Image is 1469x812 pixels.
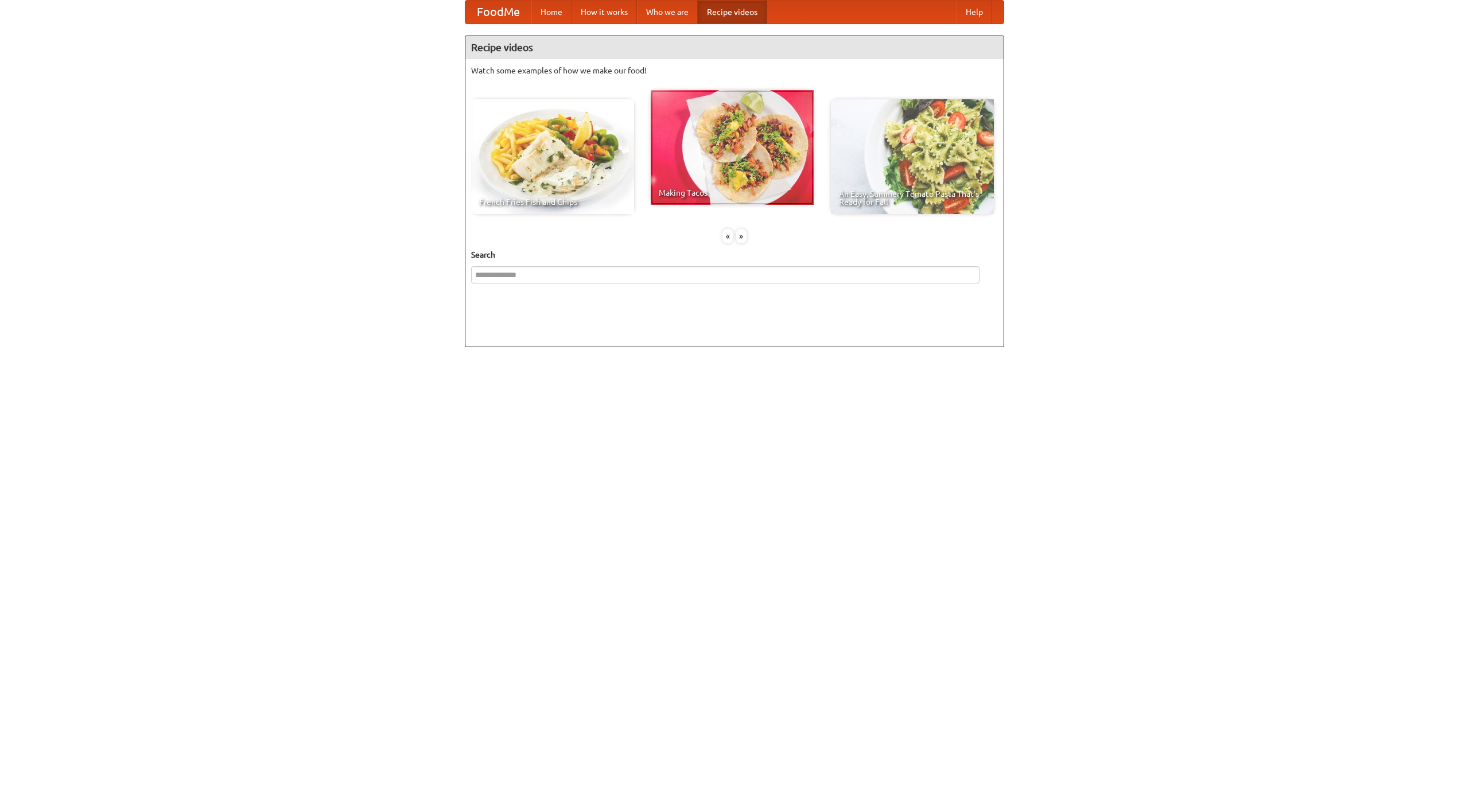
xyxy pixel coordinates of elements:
[531,1,572,24] a: Home
[479,198,626,206] span: French Fries Fish and Chips
[651,90,814,205] a: Making Tacos
[471,99,634,214] a: French Fries Fish and Chips
[839,190,986,206] span: An Easy, Summery Tomato Pasta That's Ready for Fall
[465,36,1004,59] h4: Recipe videos
[659,189,806,197] span: Making Tacos
[471,65,998,76] p: Watch some examples of how we make our food!
[736,229,747,243] div: »
[471,249,998,261] h5: Search
[465,1,531,24] a: FoodMe
[698,1,767,24] a: Recipe videos
[722,229,733,243] div: «
[572,1,637,24] a: How it works
[957,1,992,24] a: Help
[637,1,698,24] a: Who we are
[831,99,994,214] a: An Easy, Summery Tomato Pasta That's Ready for Fall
